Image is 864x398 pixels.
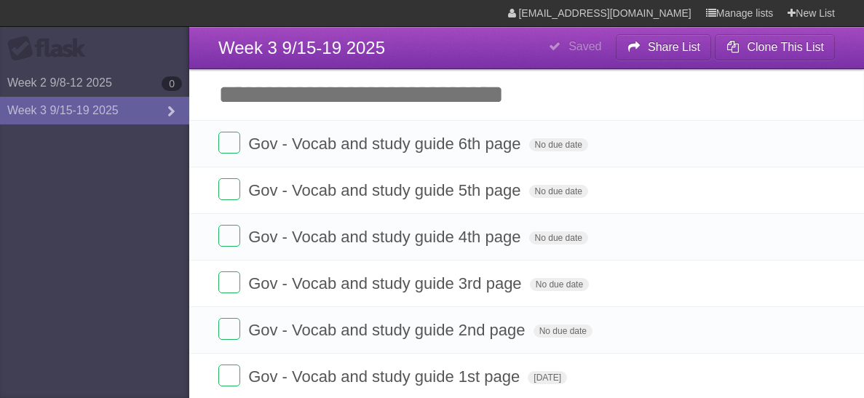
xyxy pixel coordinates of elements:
[529,138,588,151] span: No due date
[529,185,588,198] span: No due date
[248,135,524,153] span: Gov - Vocab and study guide 6th page
[534,325,592,338] span: No due date
[218,318,240,340] label: Done
[747,41,824,53] b: Clone This List
[530,278,589,291] span: No due date
[648,41,700,53] b: Share List
[568,40,601,52] b: Saved
[218,365,240,386] label: Done
[218,38,385,57] span: Week 3 9/15-19 2025
[7,36,95,62] div: Flask
[218,271,240,293] label: Done
[248,274,525,292] span: Gov - Vocab and study guide 3rd page
[248,321,528,339] span: Gov - Vocab and study guide 2nd page
[218,178,240,200] label: Done
[528,371,567,384] span: [DATE]
[162,76,182,91] b: 0
[715,34,835,60] button: Clone This List
[218,132,240,154] label: Done
[248,367,523,386] span: Gov - Vocab and study guide 1st page
[218,225,240,247] label: Done
[248,228,524,246] span: Gov - Vocab and study guide 4th page
[616,34,712,60] button: Share List
[529,231,588,244] span: No due date
[248,181,524,199] span: Gov - Vocab and study guide 5th page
